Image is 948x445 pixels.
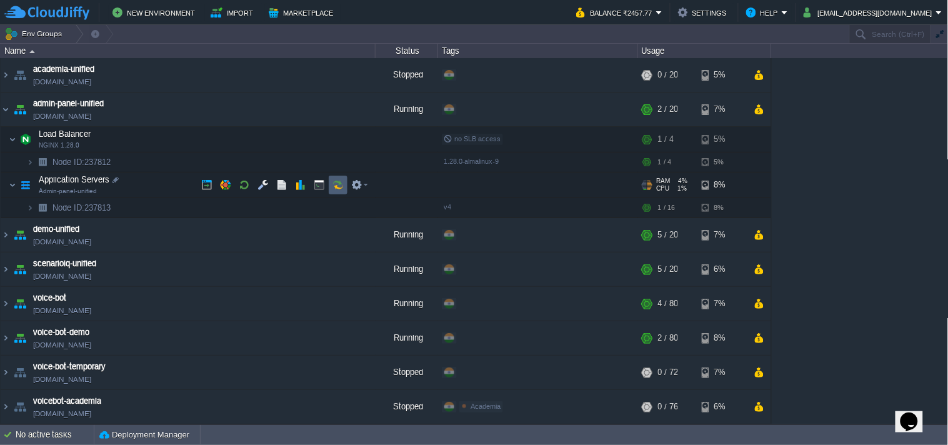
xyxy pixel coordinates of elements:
[51,202,112,213] span: 237813
[702,92,742,126] div: 7%
[39,187,97,195] span: Admin-panel-unified
[51,202,112,213] a: Node ID:237813
[17,127,34,152] img: AMDAwAAAACH5BAEAAAAALAAAAAABAAEAAAICRAEAOw==
[702,287,742,321] div: 7%
[678,5,731,20] button: Settings
[51,157,112,167] a: Node ID:237812
[675,185,687,192] span: 1%
[26,198,34,217] img: AMDAwAAAACH5BAEAAAAALAAAAAABAAEAAAICRAEAOw==
[34,198,51,217] img: AMDAwAAAACH5BAEAAAAALAAAAAABAAEAAAICRAEAOw==
[702,58,742,92] div: 5%
[1,287,11,321] img: AMDAwAAAACH5BAEAAAAALAAAAAABAAEAAAICRAEAOw==
[33,257,96,270] a: scenarioiq-unified
[444,203,451,211] span: v4
[9,172,16,197] img: AMDAwAAAACH5BAEAAAAALAAAAAABAAEAAAICRAEAOw==
[658,287,678,321] div: 4 / 80
[33,110,91,122] a: [DOMAIN_NAME]
[702,321,742,355] div: 8%
[657,185,670,192] span: CPU
[576,5,656,20] button: Balance ₹2457.77
[4,5,89,21] img: CloudJiffy
[702,198,742,217] div: 8%
[33,292,66,304] a: voice-bot
[658,390,678,424] div: 0 / 76
[746,5,782,20] button: Help
[1,44,375,58] div: Name
[444,157,499,165] span: 1.28.0-almalinux-9
[439,44,637,58] div: Tags
[1,321,11,355] img: AMDAwAAAACH5BAEAAAAALAAAAAABAAEAAAICRAEAOw==
[33,223,79,236] a: demo-unified
[658,252,678,286] div: 5 / 20
[33,270,91,282] a: [DOMAIN_NAME]
[471,402,501,410] span: Academia
[4,25,66,42] button: Env Groups
[658,198,675,217] div: 1 / 16
[658,321,678,355] div: 2 / 80
[702,172,742,197] div: 8%
[702,127,742,152] div: 5%
[1,390,11,424] img: AMDAwAAAACH5BAEAAAAALAAAAAABAAEAAAICRAEAOw==
[29,50,35,53] img: AMDAwAAAACH5BAEAAAAALAAAAAABAAEAAAICRAEAOw==
[33,76,91,88] a: [DOMAIN_NAME]
[702,152,742,172] div: 5%
[51,157,112,167] span: 237812
[11,356,29,389] img: AMDAwAAAACH5BAEAAAAALAAAAAABAAEAAAICRAEAOw==
[804,5,936,20] button: [EMAIL_ADDRESS][DOMAIN_NAME]
[52,157,84,167] span: Node ID:
[11,58,29,92] img: AMDAwAAAACH5BAEAAAAALAAAAAABAAEAAAICRAEAOw==
[33,407,91,420] a: [DOMAIN_NAME]
[376,321,438,355] div: Running
[37,174,111,185] span: Application Servers
[658,58,678,92] div: 0 / 20
[702,356,742,389] div: 7%
[11,218,29,252] img: AMDAwAAAACH5BAEAAAAALAAAAAABAAEAAAICRAEAOw==
[1,92,11,126] img: AMDAwAAAACH5BAEAAAAALAAAAAABAAEAAAICRAEAOw==
[11,390,29,424] img: AMDAwAAAACH5BAEAAAAALAAAAAABAAEAAAICRAEAOw==
[702,390,742,424] div: 6%
[33,97,104,110] a: admin-panel-unified
[52,203,84,212] span: Node ID:
[376,92,438,126] div: Running
[376,218,438,252] div: Running
[112,5,199,20] button: New Environment
[33,339,91,351] a: [DOMAIN_NAME]
[658,127,674,152] div: 1 / 4
[1,58,11,92] img: AMDAwAAAACH5BAEAAAAALAAAAAABAAEAAAICRAEAOw==
[376,356,438,389] div: Stopped
[17,172,34,197] img: AMDAwAAAACH5BAEAAAAALAAAAAABAAEAAAICRAEAOw==
[702,252,742,286] div: 6%
[376,390,438,424] div: Stopped
[37,175,111,184] a: Application ServersAdmin-panel-unified
[658,152,671,172] div: 1 / 4
[37,129,92,139] a: Load BalancerNGINX 1.28.0
[11,321,29,355] img: AMDAwAAAACH5BAEAAAAALAAAAAABAAEAAAICRAEAOw==
[26,152,34,172] img: AMDAwAAAACH5BAEAAAAALAAAAAABAAEAAAICRAEAOw==
[1,356,11,389] img: AMDAwAAAACH5BAEAAAAALAAAAAABAAEAAAICRAEAOw==
[33,63,94,76] a: academia-unified
[639,44,771,58] div: Usage
[676,177,688,185] span: 4%
[211,5,257,20] button: Import
[33,304,91,317] a: [DOMAIN_NAME]
[33,361,106,373] a: voice-bot-temporary
[702,218,742,252] div: 7%
[269,5,337,20] button: Marketplace
[34,152,51,172] img: AMDAwAAAACH5BAEAAAAALAAAAAABAAEAAAICRAEAOw==
[376,44,437,58] div: Status
[1,218,11,252] img: AMDAwAAAACH5BAEAAAAALAAAAAABAAEAAAICRAEAOw==
[376,287,438,321] div: Running
[896,395,936,432] iframe: chat widget
[658,92,678,126] div: 2 / 20
[33,326,89,339] span: voice-bot-demo
[33,395,101,407] a: voicebot-academia
[39,142,79,149] span: NGINX 1.28.0
[1,252,11,286] img: AMDAwAAAACH5BAEAAAAALAAAAAABAAEAAAICRAEAOw==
